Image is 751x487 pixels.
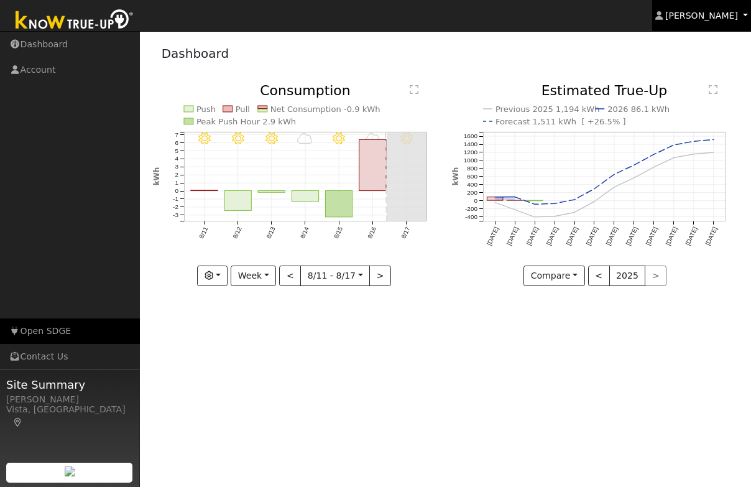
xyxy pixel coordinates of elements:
circle: onclick="" [494,202,496,204]
text: 5 [175,147,178,154]
text: [DATE] [565,226,579,246]
circle: onclick="" [673,157,675,159]
circle: onclick="" [693,141,695,143]
rect: onclick="" [527,200,543,201]
text: 1000 [464,157,478,164]
circle: onclick="" [514,208,516,211]
circle: onclick="" [533,203,536,206]
text: [DATE] [625,226,639,246]
text: [DATE] [505,226,520,246]
text:  [709,85,717,95]
text: [DATE] [645,226,659,246]
circle: onclick="" [633,164,635,167]
circle: onclick="" [553,203,556,205]
button: < [279,266,301,287]
text: 4 [175,155,178,162]
button: < [588,266,610,287]
circle: onclick="" [613,174,615,176]
circle: onclick="" [712,139,715,141]
text: Pull [235,104,249,114]
div: [PERSON_NAME] [6,393,133,406]
div: Vista, [GEOGRAPHIC_DATA] [6,403,133,429]
text: 8/14 [299,226,310,240]
text: 6 [175,139,178,146]
text: 2 [175,172,178,179]
text: Peak Push Hour 2.9 kWh [196,117,296,126]
text: 8/12 [231,226,242,240]
text: 1600 [464,133,478,140]
text: [DATE] [525,226,540,246]
i: 8/15 - MostlyClear [333,132,345,145]
text: [DATE] [704,226,719,246]
circle: onclick="" [573,211,576,214]
text: Forecast 1,511 kWh [ +26.5% ] [495,117,626,126]
circle: onclick="" [712,151,715,154]
text: 1400 [464,141,478,147]
text: 200 [467,189,477,196]
i: 8/13 - MostlyClear [265,132,278,145]
text: Previous 2025 1,194 kWh [495,104,600,114]
text: kWh [152,167,161,186]
text: [DATE] [545,226,560,246]
span: [PERSON_NAME] [665,11,738,21]
i: 8/14 - Cloudy [297,132,313,145]
text: [DATE] [486,226,500,246]
rect: onclick="" [258,191,285,193]
circle: onclick="" [653,166,655,169]
text: -1 [173,196,178,203]
text: Consumption [260,83,351,98]
text: -200 [465,205,477,212]
text: 1200 [464,149,478,155]
text: -400 [465,213,477,220]
text: 3 [175,164,178,170]
button: Week [231,266,276,287]
text: Net Consumption -0.9 kWh [270,104,380,114]
rect: onclick="" [487,197,503,200]
text: 0 [175,188,178,195]
button: 8/11 - 8/17 [300,266,370,287]
button: > [369,266,391,287]
text: 8/15 [333,226,344,240]
img: retrieve [65,466,75,476]
circle: onclick="" [693,153,695,155]
text: [DATE] [585,226,599,246]
circle: onclick="" [653,153,655,155]
text: Estimated True-Up [541,83,668,98]
text: 400 [467,181,477,188]
i: 8/12 - Clear [232,132,244,145]
text: 8/16 [366,226,377,240]
circle: onclick="" [494,196,496,198]
rect: onclick="" [190,190,217,191]
rect: onclick="" [292,191,318,202]
a: Map [12,417,24,427]
i: 8/16 - Cloudy [365,132,380,145]
circle: onclick="" [553,215,556,218]
span: Site Summary [6,376,133,393]
text: 2026 86.1 kWh [607,104,670,114]
text: Push [196,104,216,114]
circle: onclick="" [593,200,596,203]
text: [DATE] [605,226,619,246]
rect: onclick="" [325,191,352,217]
button: 2025 [609,266,646,287]
text: [DATE] [665,226,679,246]
circle: onclick="" [633,177,635,179]
text: 1 [175,180,178,187]
circle: onclick="" [593,188,596,190]
i: 8/11 - Clear [198,132,210,145]
circle: onclick="" [573,198,576,201]
rect: onclick="" [359,140,386,191]
img: Know True-Up [9,7,140,35]
button: Compare [523,266,585,287]
text: 8/17 [400,226,411,240]
text: 600 [467,173,477,180]
a: Dashboard [162,46,229,61]
text: -3 [173,211,178,218]
circle: onclick="" [533,216,536,218]
text:  [410,85,418,95]
text: -2 [173,203,178,210]
circle: onclick="" [613,186,615,188]
circle: onclick="" [514,196,516,198]
text: kWh [451,167,460,186]
text: [DATE] [684,226,699,246]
